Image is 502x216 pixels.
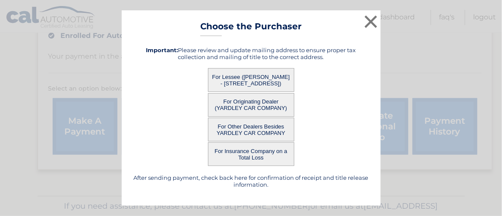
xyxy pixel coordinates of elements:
[200,21,302,36] h3: Choose the Purchaser
[208,142,294,166] button: For Insurance Company on a Total Loss
[208,68,294,92] button: For Lessee ([PERSON_NAME] - [STREET_ADDRESS])
[133,174,370,188] h5: After sending payment, check back here for confirmation of receipt and title release information.
[208,118,294,141] button: For Other Dealers Besides YARDLEY CAR COMPANY
[363,13,380,30] button: ×
[146,47,178,53] strong: Important:
[133,47,370,60] h5: Please review and update mailing address to ensure proper tax collection and mailing of title to ...
[208,93,294,117] button: For Originating Dealer (YARDLEY CAR COMPANY)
